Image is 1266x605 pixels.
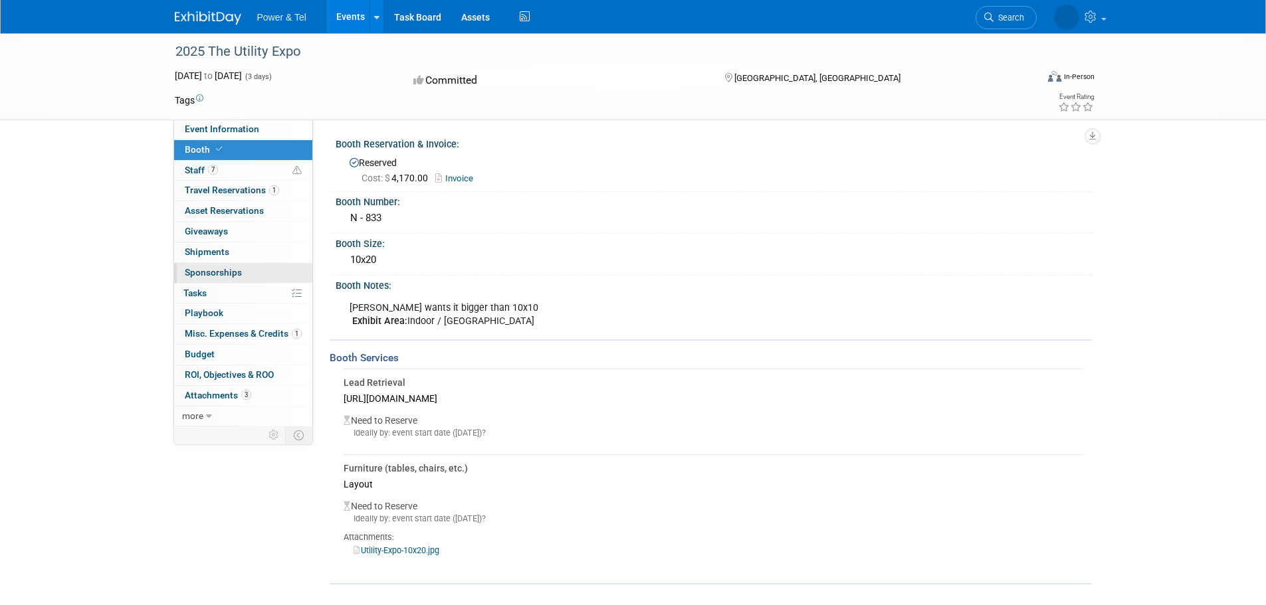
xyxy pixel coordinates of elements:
[174,120,312,139] a: Event Information
[175,94,203,107] td: Tags
[185,185,279,195] span: Travel Reservations
[409,69,703,92] div: Committed
[241,390,251,400] span: 3
[344,376,1082,389] div: Lead Retrieval
[734,73,900,83] span: [GEOGRAPHIC_DATA], [GEOGRAPHIC_DATA]
[174,345,312,365] a: Budget
[1048,71,1061,82] img: Format-Inperson.png
[202,70,215,81] span: to
[344,427,1082,439] div: Ideally by: event start date ([DATE])?
[344,389,1082,407] div: [URL][DOMAIN_NAME]
[174,406,312,426] a: more
[292,329,302,339] span: 1
[352,315,407,327] b: Exhibit Area:
[174,365,312,385] a: ROI, Objectives & ROO
[171,40,1017,64] div: 2025 The Utility Expo
[994,13,1024,23] span: Search
[174,263,312,283] a: Sponsorships
[185,226,228,236] span: Giveaways
[336,134,1092,151] div: Booth Reservation & Invoice:
[174,324,312,344] a: Misc. Expenses & Credits1
[435,173,480,183] a: Invoice
[174,303,312,323] a: Playbook
[244,72,272,81] span: (3 days)
[344,513,1082,525] div: Ideally by: event start date ([DATE])?
[183,288,207,298] span: Tasks
[185,144,225,155] span: Booth
[182,410,203,421] span: more
[362,173,433,183] span: 4,170.00
[344,462,1082,475] div: Furniture (tables, chairs, etc.)
[292,165,302,177] span: Potential Scheduling Conflict -- at least one attendee is tagged in another overlapping event.
[185,246,229,257] span: Shipments
[185,390,251,400] span: Attachments
[330,351,1092,365] div: Booth Services
[958,69,1095,89] div: Event Format
[344,407,1082,450] div: Need to Reserve
[263,426,286,444] td: Personalize Event Tab Strip
[362,173,391,183] span: Cost: $
[208,165,218,175] span: 7
[336,276,1092,292] div: Booth Notes:
[346,153,1082,185] div: Reserved
[336,192,1092,209] div: Booth Number:
[174,161,312,181] a: Staff7
[185,165,218,175] span: Staff
[185,307,223,318] span: Playbook
[185,349,215,359] span: Budget
[185,205,264,216] span: Asset Reservations
[174,201,312,221] a: Asset Reservations
[185,369,274,380] span: ROI, Objectives & ROO
[1054,5,1079,30] img: Rob Sanders
[174,242,312,262] a: Shipments
[257,12,306,23] span: Power & Tel
[175,11,241,25] img: ExhibitDay
[976,6,1037,29] a: Search
[336,234,1092,250] div: Booth Size:
[174,222,312,242] a: Giveaways
[340,295,944,335] div: [PERSON_NAME] wants it bigger than 10x10 Indoor / [GEOGRAPHIC_DATA]
[216,145,223,153] i: Booth reservation complete
[344,475,1082,493] div: Layout
[185,124,259,134] span: Event Information
[344,531,1082,543] div: Attachments:
[174,284,312,303] a: Tasks
[175,70,242,81] span: [DATE] [DATE]
[185,328,302,339] span: Misc. Expenses & Credits
[269,185,279,195] span: 1
[185,267,242,278] span: Sponsorships
[174,386,312,406] a: Attachments3
[346,208,1082,228] div: N - 833
[1058,94,1094,100] div: Event Rating
[1063,72,1095,82] div: In-Person
[344,493,1082,567] div: Need to Reserve
[174,140,312,160] a: Booth
[174,181,312,201] a: Travel Reservations1
[346,250,1082,270] div: 10x20
[285,426,312,444] td: Toggle Event Tabs
[354,545,439,555] a: Utility-Expo-10x20.jpg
